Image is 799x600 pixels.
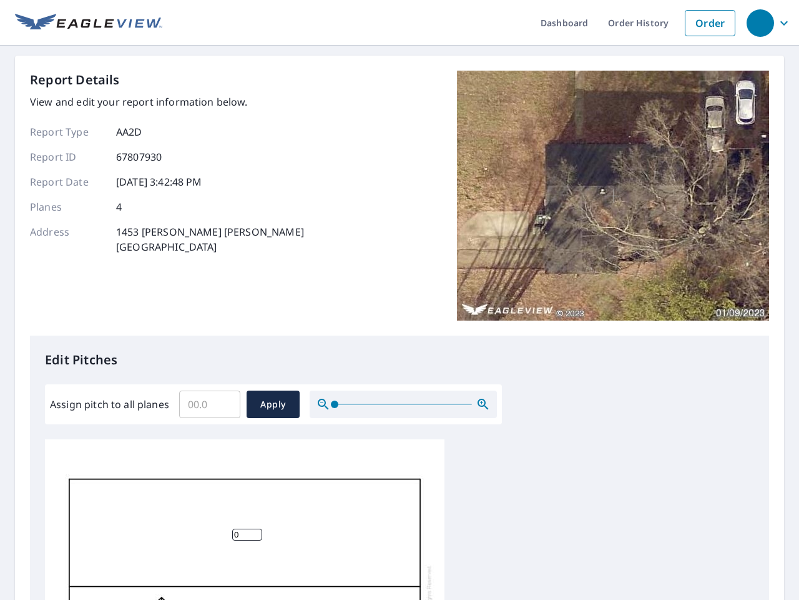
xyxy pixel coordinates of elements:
button: Apply [247,391,300,418]
p: Report Type [30,124,105,139]
img: Top image [457,71,769,321]
p: Report Details [30,71,120,89]
p: 67807930 [116,149,162,164]
p: View and edit your report information below. [30,94,304,109]
span: Apply [257,397,290,412]
p: Planes [30,199,105,214]
p: 4 [116,199,122,214]
p: [DATE] 3:42:48 PM [116,174,202,189]
label: Assign pitch to all planes [50,397,169,412]
p: Report Date [30,174,105,189]
p: Address [30,224,105,254]
a: Order [685,10,735,36]
p: 1453 [PERSON_NAME] [PERSON_NAME] [GEOGRAPHIC_DATA] [116,224,304,254]
p: Report ID [30,149,105,164]
p: Edit Pitches [45,351,754,369]
p: AA2D [116,124,142,139]
img: EV Logo [15,14,162,32]
input: 00.0 [179,387,240,422]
